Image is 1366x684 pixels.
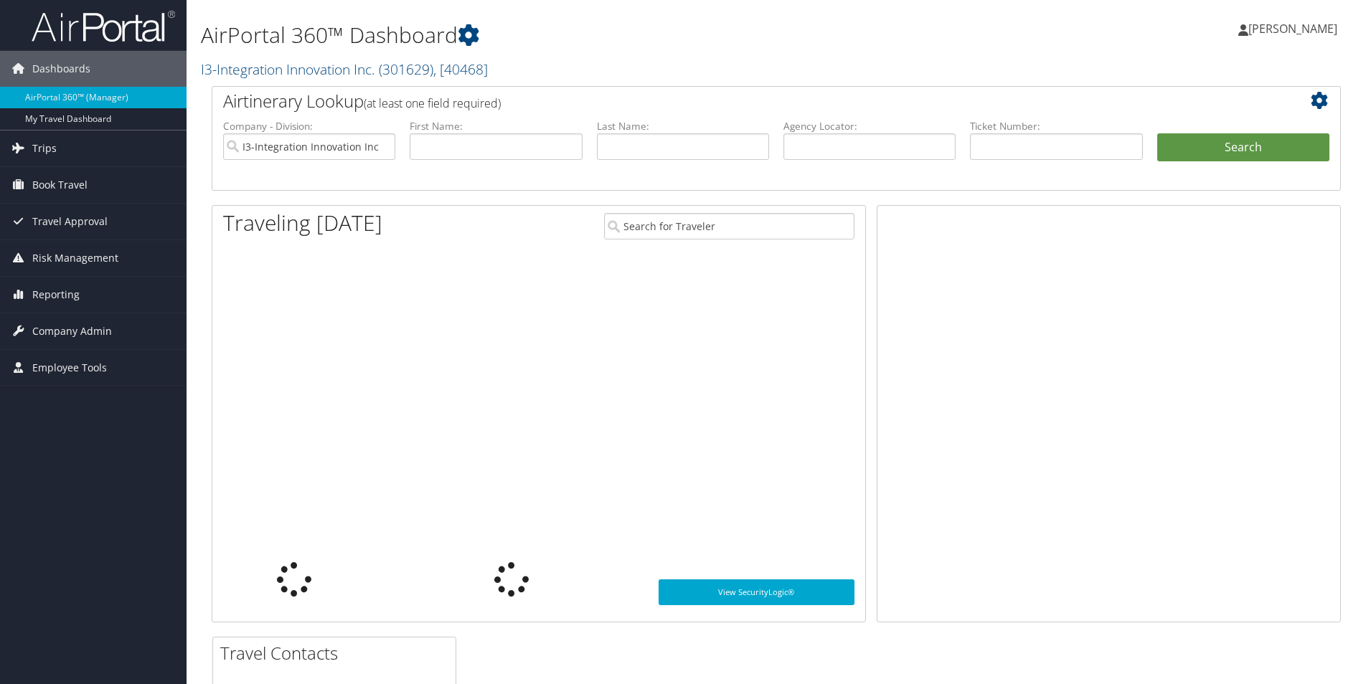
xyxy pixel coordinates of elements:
[223,208,382,238] h1: Traveling [DATE]
[604,213,854,239] input: Search for Traveler
[970,119,1142,133] label: Ticket Number:
[32,130,57,166] span: Trips
[1248,21,1337,37] span: [PERSON_NAME]
[223,89,1235,113] h2: Airtinerary Lookup
[433,60,488,79] span: , [ 40468 ]
[597,119,769,133] label: Last Name:
[1238,7,1352,50] a: [PERSON_NAME]
[364,95,501,111] span: (at least one field required)
[32,9,175,43] img: airportal-logo.png
[1157,133,1329,162] button: Search
[223,119,395,133] label: Company - Division:
[32,167,88,203] span: Book Travel
[220,641,456,665] h2: Travel Contacts
[410,119,582,133] label: First Name:
[32,350,107,386] span: Employee Tools
[783,119,956,133] label: Agency Locator:
[659,579,854,605] a: View SecurityLogic®
[32,240,118,276] span: Risk Management
[32,51,90,87] span: Dashboards
[32,277,80,313] span: Reporting
[32,204,108,239] span: Travel Approval
[201,60,488,79] a: I3-Integration Innovation Inc.
[201,20,968,50] h1: AirPortal 360™ Dashboard
[32,313,112,349] span: Company Admin
[379,60,433,79] span: ( 301629 )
